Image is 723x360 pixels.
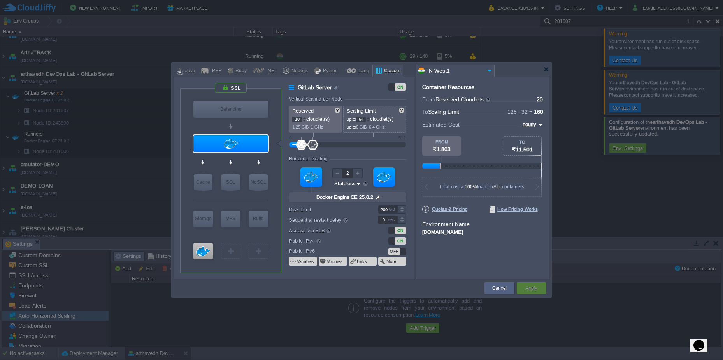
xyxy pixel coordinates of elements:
[388,248,400,255] div: OFF
[289,136,291,140] div: 0
[249,174,268,191] div: NoSQL Databases
[422,109,428,115] span: To
[422,96,435,103] span: From
[249,211,268,226] div: Build
[193,101,268,118] div: Load Balancer
[395,227,406,234] div: ON
[537,96,543,103] span: 20
[292,108,314,114] span: Reserved
[512,146,533,153] span: ₹11.501
[356,125,385,129] span: 8 GiB, 6.4 GHz
[249,243,268,259] div: Create New Layer
[289,96,345,102] div: Vertical Scaling per Node
[249,174,268,191] div: NoSQL
[690,329,715,352] iframe: chat widget
[297,258,315,264] button: Variables
[249,211,268,227] div: Build Node
[289,216,368,224] label: Sequential restart delay
[289,205,368,214] label: Disk Limit
[422,84,474,90] div: Container Resources
[525,284,537,292] button: Apply
[233,65,247,77] div: Ruby
[183,65,195,77] div: Java
[221,243,240,259] div: Create New Layer
[193,135,268,152] div: GitLab Server
[357,258,368,264] button: Links
[517,109,528,115] span: 32
[428,109,459,115] span: Scaling Limit
[433,146,451,152] span: ₹1.803
[422,228,543,235] div: [DOMAIN_NAME]
[422,221,470,227] label: Environment Name
[347,117,356,122] span: up to
[193,211,213,226] div: Storage
[422,120,460,129] span: Estimated Cost
[193,211,213,227] div: Storage Containers
[389,206,397,213] div: GB
[395,237,406,245] div: ON
[507,109,517,115] span: 128
[292,114,339,122] p: cloudlet(s)
[221,174,240,191] div: SQL
[221,211,240,227] div: Elastic VPS
[528,109,534,115] span: =
[347,108,376,114] span: Scaling Limit
[289,156,330,162] div: Horizontal Scaling
[395,83,406,91] div: ON
[356,65,369,77] div: Lang
[347,125,356,129] span: up to
[292,125,323,129] span: 1.25 GiB, 1 GHz
[435,96,491,103] span: Reserved Cloudlets
[210,65,222,77] div: PHP
[193,243,213,259] div: Runners
[398,136,405,140] div: 512
[194,174,212,191] div: Cache
[347,114,404,122] p: cloudlet(s)
[221,174,240,191] div: SQL Databases
[289,237,368,245] label: Public IPv4
[422,206,468,213] span: Quotas & Pricing
[492,284,507,292] button: Cancel
[388,216,397,223] div: sec
[422,139,461,144] div: FROM
[193,101,268,118] div: Balancing
[289,226,368,235] label: Access via SLB
[289,65,308,77] div: Node.js
[289,247,368,255] label: Public IPv6
[503,140,541,144] div: TO
[517,109,521,115] span: +
[386,258,397,264] button: More
[534,109,543,115] span: 160
[327,258,344,264] button: Volumes
[382,65,400,77] div: Custom
[264,65,277,77] div: .NET
[321,65,338,77] div: Python
[221,211,240,226] div: VPS
[490,206,538,213] span: How Pricing Works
